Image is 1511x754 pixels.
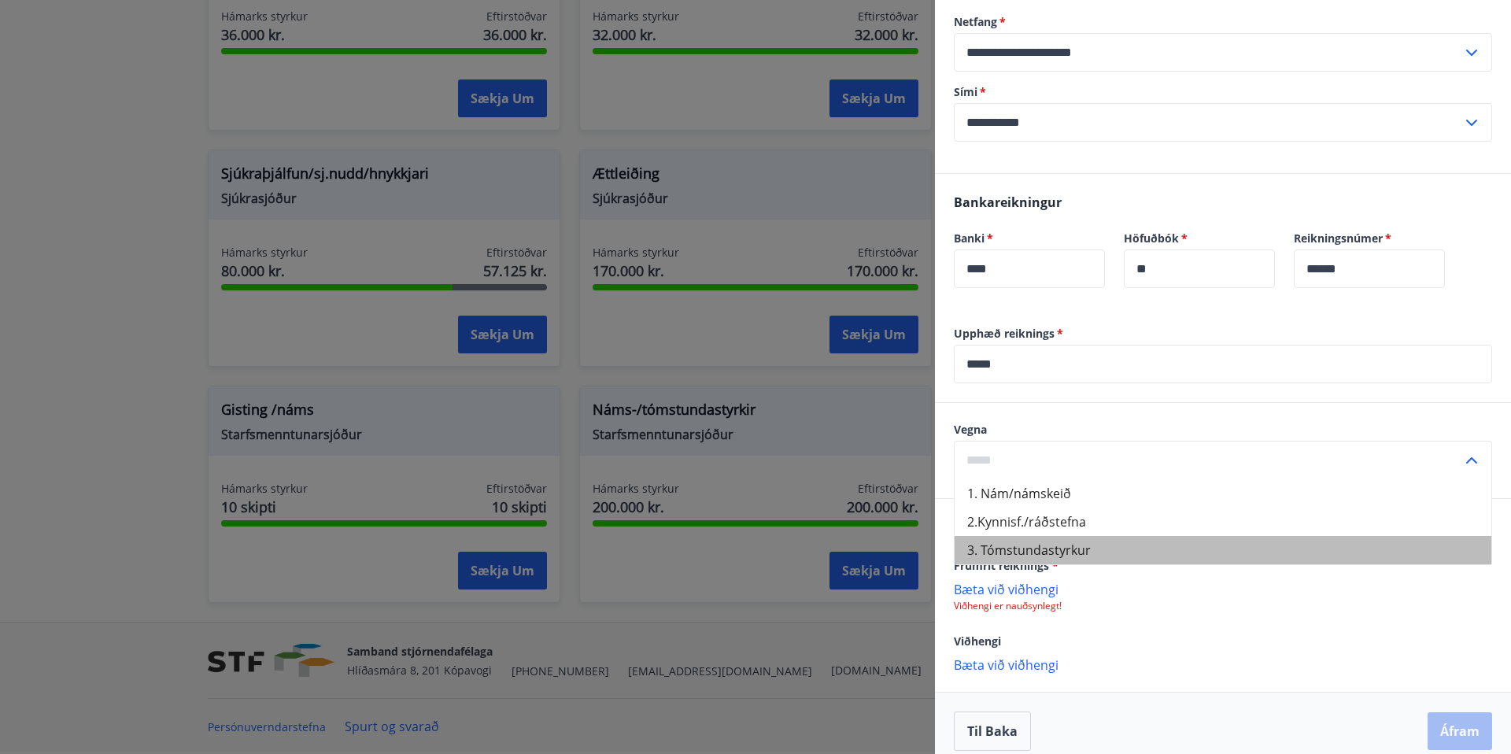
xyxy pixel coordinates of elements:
button: Til baka [954,711,1031,751]
p: Viðhengi er nauðsynlegt! [954,600,1492,612]
li: 1. Nám/námskeið [955,479,1491,508]
label: Netfang [954,14,1492,30]
p: Bæta við viðhengi [954,656,1492,672]
li: 2.Kynnisf./ráðstefna [955,508,1491,536]
label: Upphæð reiknings [954,326,1492,342]
label: Vegna [954,422,1492,438]
li: 3. Tómstundastyrkur [955,536,1491,564]
label: Sími [954,84,1492,100]
span: Frumrit reiknings [954,558,1058,573]
div: Upphæð reiknings [954,345,1492,383]
span: Viðhengi [954,634,1001,649]
p: Bæta við viðhengi [954,581,1492,597]
label: Banki [954,231,1105,246]
label: Reikningsnúmer [1294,231,1445,246]
span: Bankareikningur [954,194,1062,211]
label: Höfuðbók [1124,231,1275,246]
